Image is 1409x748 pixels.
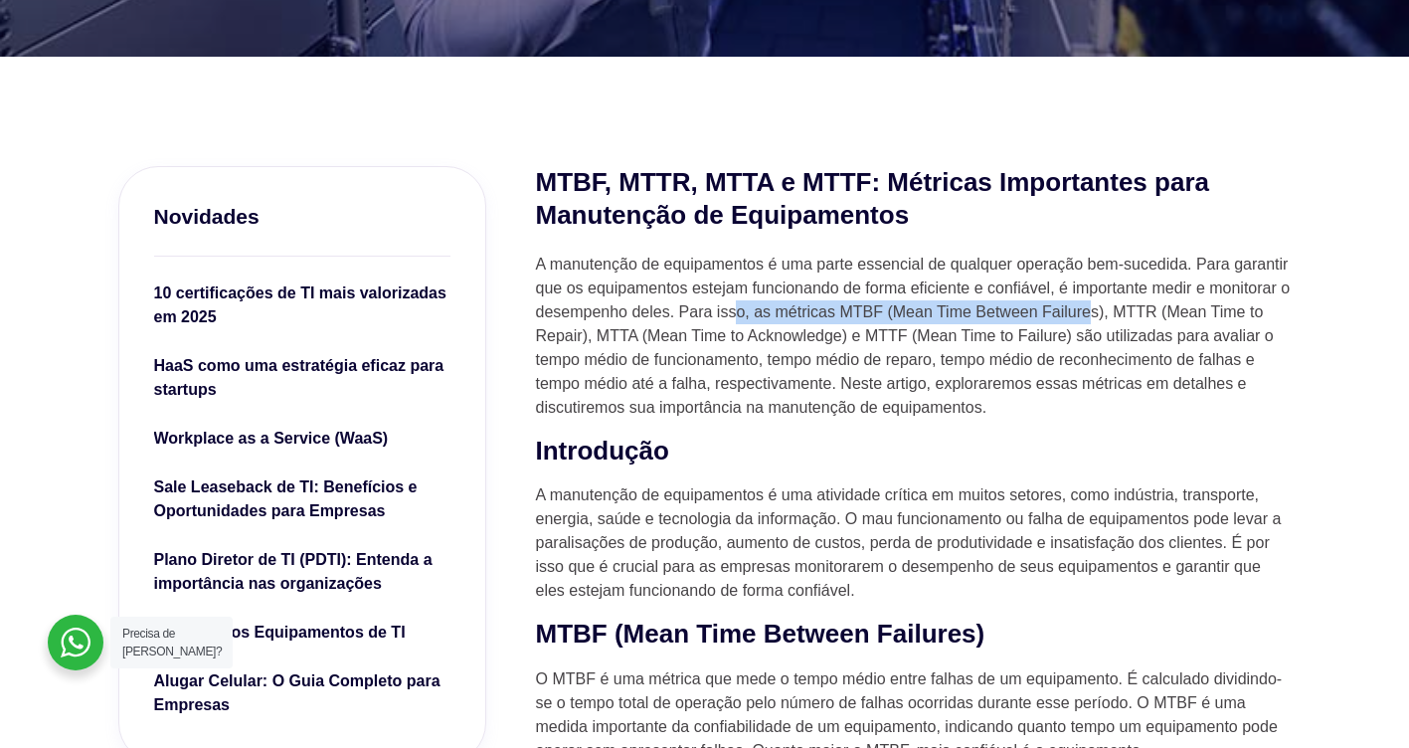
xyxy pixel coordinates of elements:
h2: Introdução [536,435,1292,468]
a: Sale Leaseback de TI: Benefícios e Oportunidades para Empresas [154,475,450,528]
h2: MTBF, MTTR, MTTA e MTTF: Métricas Importantes para Manutenção de Equipamentos [536,166,1292,234]
a: Workplace as a Service (WaaS) [154,427,450,456]
h3: Novidades [154,202,450,231]
p: A manutenção de equipamentos é uma parte essencial de qualquer operação bem-sucedida. Para garant... [536,253,1292,420]
a: Vida Útil dos Equipamentos de TI [154,621,450,650]
a: Plano Diretor de TI (PDTI): Entenda a importância nas organizações [154,548,450,601]
iframe: Chat Widget [1310,653,1409,748]
p: A manutenção de equipamentos é uma atividade crítica em muitos setores, como indústria, transport... [536,483,1292,603]
span: Precisa de [PERSON_NAME]? [122,627,222,658]
div: Widget de chat [1310,653,1409,748]
a: Alugar Celular: O Guia Completo para Empresas [154,669,450,722]
h2: MTBF (Mean Time Between Failures) [536,618,1292,652]
a: 10 certificações de TI mais valorizadas em 2025 [154,281,450,334]
a: HaaS como uma estratégia eficaz para startups [154,354,450,407]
